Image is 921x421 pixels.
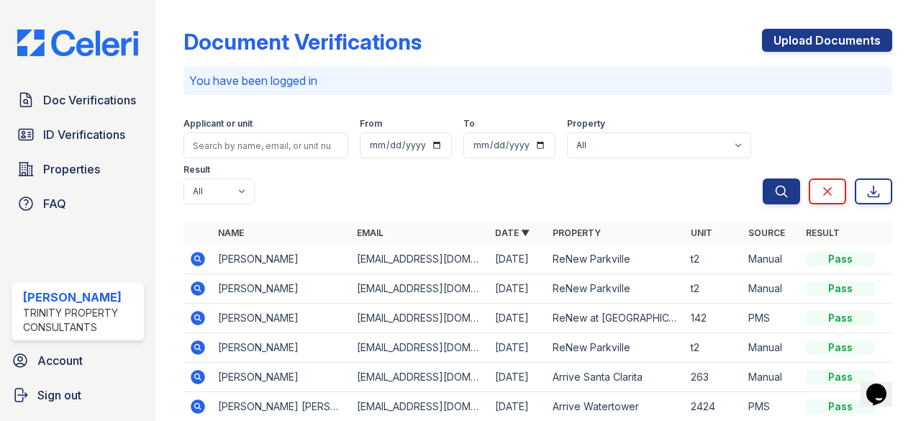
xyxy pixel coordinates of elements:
[748,227,785,238] a: Source
[685,304,743,333] td: 142
[351,304,489,333] td: [EMAIL_ADDRESS][DOMAIN_NAME]
[183,132,348,158] input: Search by name, email, or unit number
[806,311,875,325] div: Pass
[212,245,350,274] td: [PERSON_NAME]
[43,160,100,178] span: Properties
[351,363,489,392] td: [EMAIL_ADDRESS][DOMAIN_NAME]
[489,245,547,274] td: [DATE]
[547,333,685,363] td: ReNew Parkville
[351,333,489,363] td: [EMAIL_ADDRESS][DOMAIN_NAME]
[685,333,743,363] td: t2
[743,274,800,304] td: Manual
[183,164,210,176] label: Result
[463,118,475,130] label: To
[547,245,685,274] td: ReNew Parkville
[743,333,800,363] td: Manual
[6,30,150,57] img: CE_Logo_Blue-a8612792a0a2168367f1c8372b55b34899dd931a85d93a1a3d3e32e68fde9ad4.png
[806,370,875,384] div: Pass
[547,304,685,333] td: ReNew at [GEOGRAPHIC_DATA]
[212,304,350,333] td: [PERSON_NAME]
[360,118,382,130] label: From
[218,227,244,238] a: Name
[212,274,350,304] td: [PERSON_NAME]
[351,274,489,304] td: [EMAIL_ADDRESS][DOMAIN_NAME]
[685,363,743,392] td: 263
[12,120,144,149] a: ID Verifications
[6,381,150,409] a: Sign out
[553,227,601,238] a: Property
[547,363,685,392] td: Arrive Santa Clarita
[43,126,125,143] span: ID Verifications
[183,29,422,55] div: Document Verifications
[37,386,81,404] span: Sign out
[23,289,138,306] div: [PERSON_NAME]
[12,189,144,218] a: FAQ
[685,245,743,274] td: t2
[183,118,253,130] label: Applicant or unit
[351,245,489,274] td: [EMAIL_ADDRESS][DOMAIN_NAME]
[691,227,712,238] a: Unit
[489,274,547,304] td: [DATE]
[743,245,800,274] td: Manual
[806,399,875,414] div: Pass
[489,333,547,363] td: [DATE]
[37,352,83,369] span: Account
[489,363,547,392] td: [DATE]
[495,227,530,238] a: Date ▼
[806,281,875,296] div: Pass
[762,29,892,52] a: Upload Documents
[743,363,800,392] td: Manual
[212,333,350,363] td: [PERSON_NAME]
[547,274,685,304] td: ReNew Parkville
[806,252,875,266] div: Pass
[743,304,800,333] td: PMS
[12,155,144,184] a: Properties
[567,118,605,130] label: Property
[23,306,138,335] div: Trinity Property Consultants
[806,340,875,355] div: Pass
[861,363,907,407] iframe: chat widget
[489,304,547,333] td: [DATE]
[12,86,144,114] a: Doc Verifications
[806,227,840,238] a: Result
[43,195,66,212] span: FAQ
[189,72,886,89] p: You have been logged in
[357,227,384,238] a: Email
[6,346,150,375] a: Account
[685,274,743,304] td: t2
[212,363,350,392] td: [PERSON_NAME]
[43,91,136,109] span: Doc Verifications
